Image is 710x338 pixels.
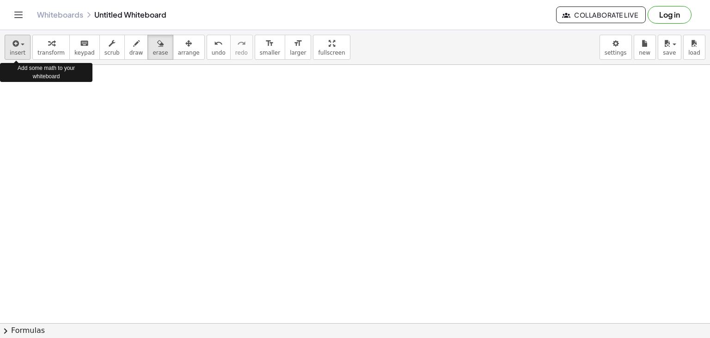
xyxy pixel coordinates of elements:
span: load [688,50,700,56]
span: larger [290,50,306,56]
span: keypad [74,50,95,56]
button: draw [124,35,148,60]
span: transform [37,50,65,56]
button: Collaborate Live [556,6,646,23]
span: redo [235,50,248,56]
button: load [683,35,705,60]
button: arrange [173,35,205,60]
button: fullscreen [313,35,350,60]
span: save [663,50,676,56]
span: undo [212,50,226,56]
i: format_size [294,38,302,49]
span: Collaborate Live [564,11,638,19]
span: arrange [178,50,200,56]
i: keyboard [80,38,89,49]
button: erase [147,35,173,60]
button: Log in [648,6,692,24]
button: transform [32,35,70,60]
button: format_sizelarger [285,35,311,60]
span: settings [605,50,627,56]
span: smaller [260,50,280,56]
span: draw [129,50,143,56]
button: insert [5,35,31,60]
button: format_sizesmaller [255,35,285,60]
button: undoundo [207,35,231,60]
button: scrub [99,35,125,60]
i: redo [237,38,246,49]
span: scrub [104,50,120,56]
button: settings [600,35,632,60]
span: fullscreen [318,50,345,56]
i: format_size [265,38,274,49]
button: Toggle navigation [11,7,26,22]
button: keyboardkeypad [69,35,100,60]
i: undo [214,38,223,49]
button: redoredo [230,35,253,60]
a: Whiteboards [37,10,83,19]
button: save [658,35,681,60]
span: new [639,50,650,56]
span: erase [153,50,168,56]
button: new [634,35,656,60]
span: insert [10,50,25,56]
